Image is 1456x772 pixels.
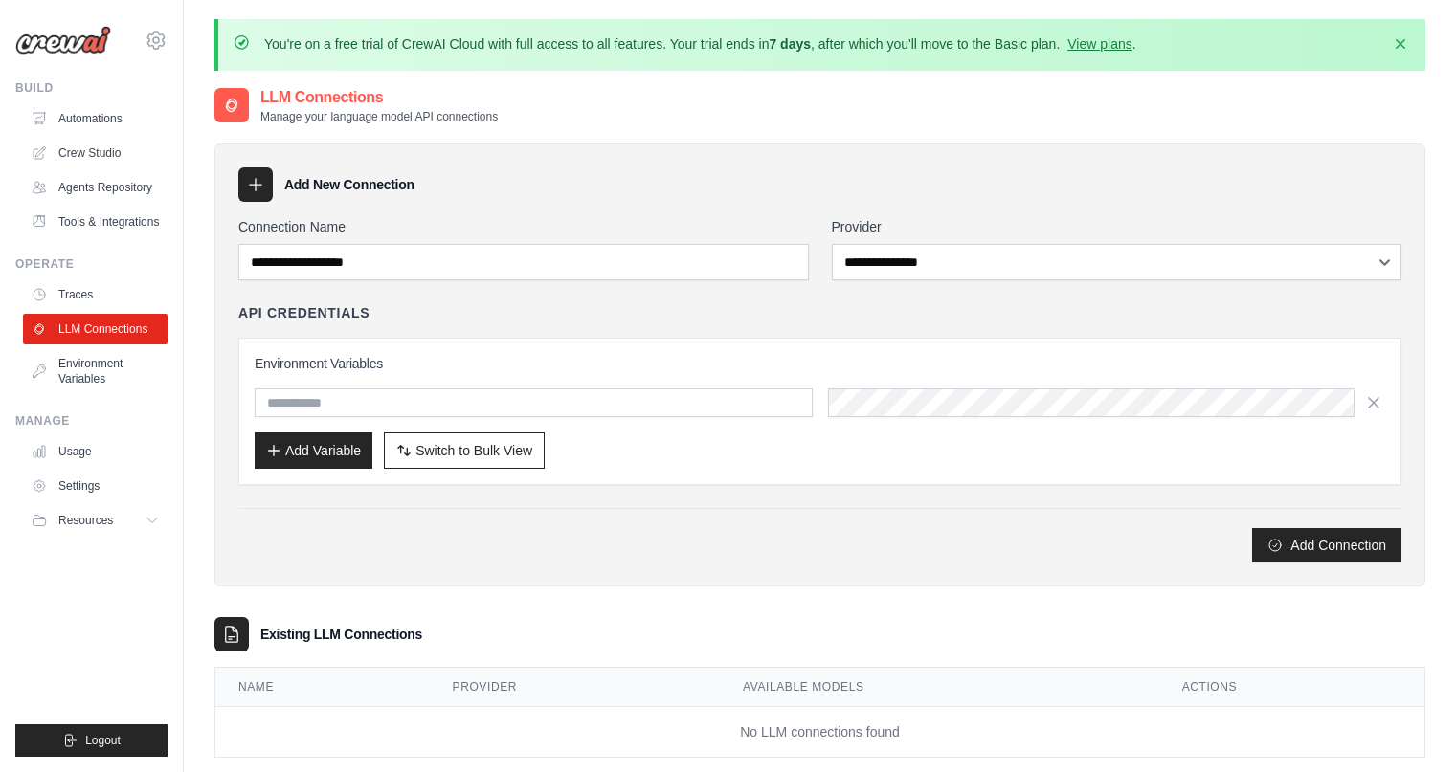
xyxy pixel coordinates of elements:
[15,80,168,96] div: Build
[23,436,168,467] a: Usage
[23,172,168,203] a: Agents Repository
[264,34,1136,54] p: You're on a free trial of CrewAI Cloud with full access to all features. Your trial ends in , aft...
[23,279,168,310] a: Traces
[430,668,720,707] th: Provider
[720,668,1159,707] th: Available Models
[384,432,545,469] button: Switch to Bulk View
[415,441,532,460] span: Switch to Bulk View
[23,314,168,344] a: LLM Connections
[1067,36,1131,52] a: View plans
[23,207,168,237] a: Tools & Integrations
[769,36,811,52] strong: 7 days
[832,217,1402,236] label: Provider
[260,625,422,644] h3: Existing LLM Connections
[23,103,168,134] a: Automations
[23,471,168,501] a: Settings
[215,668,430,707] th: Name
[260,109,498,124] p: Manage your language model API connections
[1360,680,1456,772] iframe: Chat Widget
[238,303,370,322] h4: API Credentials
[260,86,498,109] h2: LLM Connections
[255,354,1385,373] h3: Environment Variables
[23,348,168,394] a: Environment Variables
[85,733,121,748] span: Logout
[1159,668,1424,707] th: Actions
[15,413,168,429] div: Manage
[1252,528,1401,562] button: Add Connection
[284,175,414,194] h3: Add New Connection
[15,26,111,55] img: Logo
[15,724,168,757] button: Logout
[15,256,168,272] div: Operate
[238,217,809,236] label: Connection Name
[215,707,1424,758] td: No LLM connections found
[58,513,113,528] span: Resources
[23,138,168,168] a: Crew Studio
[23,505,168,536] button: Resources
[255,432,372,469] button: Add Variable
